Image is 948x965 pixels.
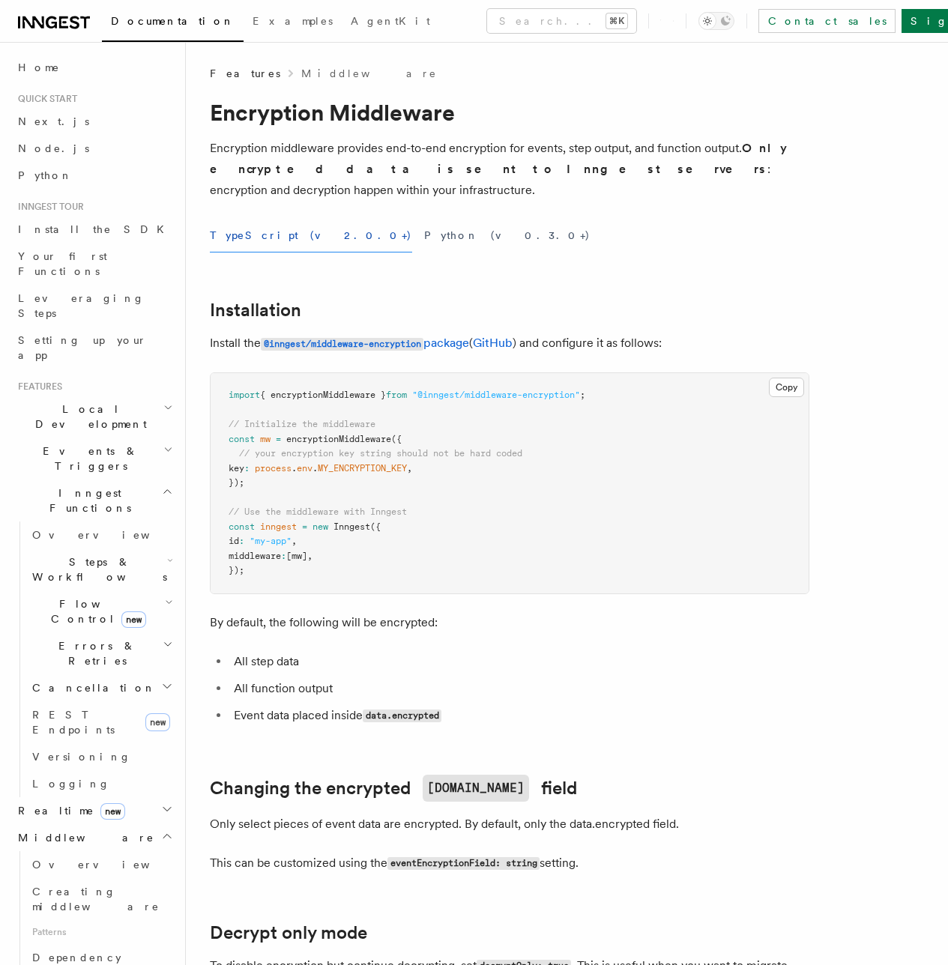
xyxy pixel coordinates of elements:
span: import [229,390,260,400]
a: REST Endpointsnew [26,701,176,743]
span: = [276,434,281,444]
span: . [313,463,318,474]
span: key [229,463,244,474]
button: Events & Triggers [12,438,176,480]
span: process [255,463,292,474]
span: Patterns [26,920,176,944]
span: new [100,803,125,820]
span: = [302,521,307,532]
button: Steps & Workflows [26,548,176,590]
span: , [292,536,297,546]
span: }); [229,477,244,488]
span: Leveraging Steps [18,292,145,319]
button: Copy [769,378,804,397]
span: Node.js [18,142,89,154]
span: Flow Control [26,596,165,626]
span: "@inngest/middleware-encryption" [412,390,580,400]
button: Search...⌘K [487,9,636,33]
a: Leveraging Steps [12,285,176,327]
span: Features [12,381,62,393]
span: [mw] [286,551,307,561]
span: Setting up your app [18,334,147,361]
span: , [307,551,313,561]
li: All step data [229,651,809,672]
button: TypeScript (v2.0.0+) [210,219,412,252]
span: Overview [32,529,187,541]
a: Middleware [301,66,438,81]
span: id [229,536,239,546]
span: Examples [253,15,333,27]
a: Logging [26,770,176,797]
span: . [292,463,297,474]
code: eventEncryptionField: string [387,857,540,870]
span: Quick start [12,93,77,105]
p: Only select pieces of event data are encrypted. By default, only the data.encrypted field. [210,814,809,835]
p: Install the ( ) and configure it as follows: [210,333,809,354]
span: : [239,536,244,546]
code: data.encrypted [363,710,441,722]
span: Inngest [333,521,370,532]
span: Steps & Workflows [26,554,167,584]
span: Inngest tour [12,201,84,213]
span: middleware [229,551,281,561]
span: Logging [32,778,110,790]
a: Decrypt only mode [210,922,367,943]
a: Your first Functions [12,243,176,285]
span: Features [210,66,280,81]
span: Python [18,169,73,181]
button: Inngest Functions [12,480,176,521]
span: ({ [391,434,402,444]
span: "my-app" [250,536,292,546]
span: from [386,390,407,400]
span: const [229,521,255,532]
span: env [297,463,313,474]
a: Next.js [12,108,176,135]
button: Middleware [12,824,176,851]
span: Events & Triggers [12,444,163,474]
div: Inngest Functions [12,521,176,797]
a: Examples [244,4,342,40]
button: Python (v0.3.0+) [424,219,591,252]
span: ({ [370,521,381,532]
a: Versioning [26,743,176,770]
a: GitHub [473,336,513,350]
span: encryptionMiddleware [286,434,391,444]
span: new [145,713,170,731]
span: Your first Functions [18,250,107,277]
span: new [121,611,146,628]
a: Node.js [12,135,176,162]
span: inngest [260,521,297,532]
button: Realtimenew [12,797,176,824]
span: Overview [32,859,187,871]
a: Home [12,54,176,81]
a: Python [12,162,176,189]
span: Errors & Retries [26,638,163,668]
span: // Initialize the middleware [229,419,375,429]
button: Toggle dark mode [698,12,734,30]
span: MY_ENCRYPTION_KEY [318,463,407,474]
a: Setting up your app [12,327,176,369]
span: Install the SDK [18,223,173,235]
a: Overview [26,851,176,878]
li: Event data placed inside [229,705,809,727]
span: new [313,521,328,532]
a: Documentation [102,4,244,42]
a: Overview [26,521,176,548]
button: Flow Controlnew [26,590,176,632]
a: AgentKit [342,4,439,40]
span: Documentation [111,15,235,27]
span: , [407,463,412,474]
span: Cancellation [26,680,156,695]
h1: Encryption Middleware [210,99,809,126]
span: Creating middleware [32,886,160,913]
a: Creating middleware [26,878,176,920]
span: AgentKit [351,15,430,27]
span: Inngest Functions [12,485,162,515]
span: : [281,551,286,561]
span: Versioning [32,751,131,763]
p: This can be customized using the setting. [210,853,809,874]
span: // your encryption key string should not be hard coded [239,448,522,459]
span: Middleware [12,830,154,845]
span: const [229,434,255,444]
span: : [244,463,250,474]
